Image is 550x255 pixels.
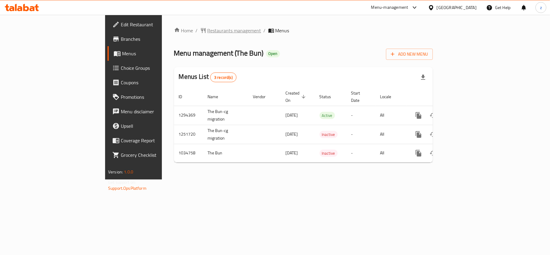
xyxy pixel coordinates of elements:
div: Open [266,50,280,57]
span: z [540,4,542,11]
a: Coupons [108,75,197,90]
td: The Bun-cg migration [203,125,248,144]
span: Promotions [121,93,192,101]
span: Coverage Report [121,137,192,144]
span: 1.0.0 [124,168,133,176]
div: Menu-management [371,4,408,11]
div: [GEOGRAPHIC_DATA] [437,4,477,11]
span: Branches [121,35,192,43]
span: Inactive [320,150,338,157]
span: Upsell [121,122,192,130]
span: [DATE] [286,149,298,157]
div: Total records count [210,73,236,82]
span: [DATE] [286,111,298,119]
button: Change Status [426,127,440,142]
span: Restaurants management [207,27,261,34]
th: Actions [407,88,474,106]
span: Menus [122,50,192,57]
span: Created On [286,89,307,104]
button: Add New Menu [386,49,433,60]
a: Promotions [108,90,197,104]
span: ID [179,93,190,100]
span: Grocery Checklist [121,151,192,159]
a: Restaurants management [200,27,261,34]
h2: Menus List [179,72,236,82]
button: more [411,108,426,123]
td: - [346,125,375,144]
span: Menus [275,27,289,34]
a: Grocery Checklist [108,148,197,162]
td: The Bun [203,144,248,162]
a: Choice Groups [108,61,197,75]
td: All [375,125,407,144]
a: Branches [108,32,197,46]
a: Upsell [108,119,197,133]
span: Menu disclaimer [121,108,192,115]
td: All [375,106,407,125]
a: Support.OpsPlatform [108,184,146,192]
span: Edit Restaurant [121,21,192,28]
a: Menu disclaimer [108,104,197,119]
a: Menus [108,46,197,61]
span: Open [266,51,280,56]
table: enhanced table [174,88,474,163]
span: Choice Groups [121,64,192,72]
div: Export file [416,70,430,85]
span: Name [208,93,226,100]
td: - [346,144,375,162]
span: Version: [108,168,123,176]
span: Get support on: [108,178,136,186]
span: Locale [380,93,399,100]
a: Coverage Report [108,133,197,148]
span: Inactive [320,131,338,138]
td: All [375,144,407,162]
span: Coupons [121,79,192,86]
span: Active [320,112,335,119]
nav: breadcrumb [174,27,433,34]
button: Change Status [426,108,440,123]
span: Vendor [253,93,274,100]
span: [DATE] [286,130,298,138]
span: Add New Menu [391,50,428,58]
td: The Bun-cg migration [203,106,248,125]
td: - [346,106,375,125]
span: 3 record(s) [211,75,236,80]
li: / [264,27,266,34]
span: Menu management ( The Bun ) [174,46,264,60]
span: Start Date [351,89,368,104]
a: Edit Restaurant [108,17,197,32]
span: Status [320,93,339,100]
button: Change Status [426,146,440,160]
button: more [411,127,426,142]
button: more [411,146,426,160]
